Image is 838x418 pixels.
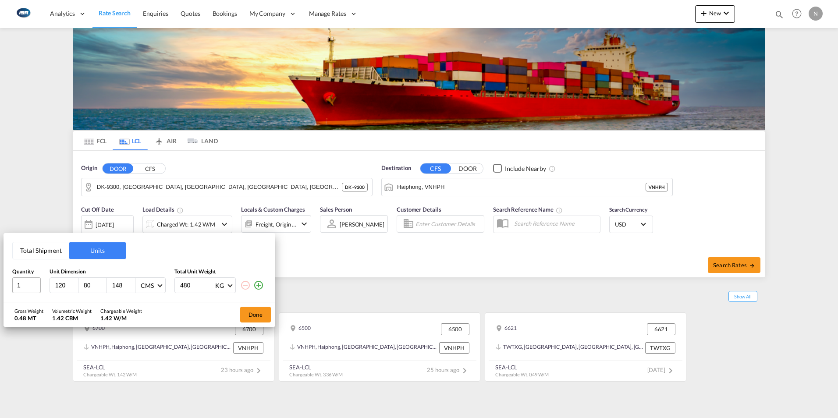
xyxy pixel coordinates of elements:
[240,280,251,290] md-icon: icon-minus-circle-outline
[174,268,266,276] div: Total Unit Weight
[13,242,69,259] button: Total Shipment
[12,268,41,276] div: Quantity
[253,280,264,290] md-icon: icon-plus-circle-outline
[100,308,142,314] div: Chargeable Weight
[54,281,78,289] input: L
[52,308,92,314] div: Volumetric Weight
[14,314,43,322] div: 0.48 MT
[100,314,142,322] div: 1.42 W/M
[240,307,271,322] button: Done
[69,242,126,259] button: Units
[141,282,154,289] div: CMS
[179,278,214,293] input: Enter weight
[14,308,43,314] div: Gross Weight
[83,281,107,289] input: W
[215,282,224,289] div: KG
[111,281,135,289] input: H
[12,277,41,293] input: Qty
[52,314,92,322] div: 1.42 CBM
[50,268,166,276] div: Unit Dimension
